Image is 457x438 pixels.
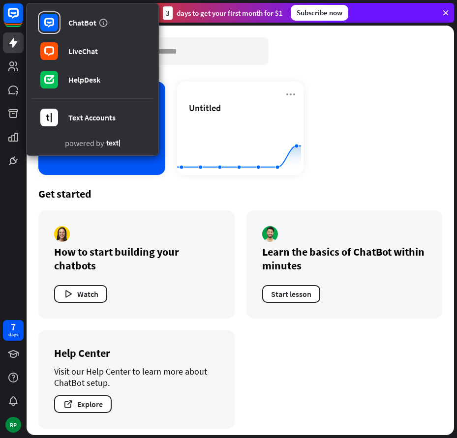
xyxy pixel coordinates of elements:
div: 7 [11,322,16,331]
div: Subscribe in days to get your first month for $1 [121,6,283,20]
div: Get started [38,187,442,201]
button: Start lesson [262,285,320,303]
button: Open LiveChat chat widget [8,4,37,33]
button: Watch [54,285,107,303]
div: Subscribe now [291,5,348,21]
button: Explore [54,395,112,413]
a: 7 days [3,320,24,341]
div: 3 [163,6,173,20]
img: author [54,226,70,242]
div: Learn the basics of ChatBot within minutes [262,245,427,272]
img: author [262,226,278,242]
div: days [8,331,18,338]
div: RP [5,417,21,433]
span: Untitled [189,102,221,114]
div: How to start building your chatbots [54,245,219,272]
div: Help Center [54,346,219,360]
div: Visit our Help Center to learn more about ChatBot setup. [54,366,219,388]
